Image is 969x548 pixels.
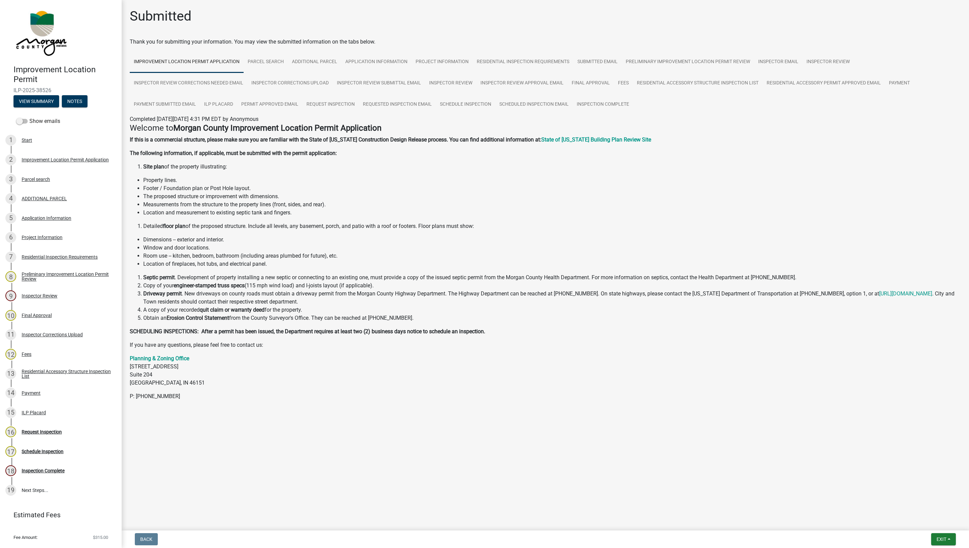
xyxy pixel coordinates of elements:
a: Fees [614,73,633,94]
p: [STREET_ADDRESS] Suite 204 [GEOGRAPHIC_DATA], IN 46151 [130,355,961,387]
a: Inspector Review Corrections Needed Email [130,73,247,94]
div: 7 [5,252,16,262]
a: Planning & Zoning Office [130,355,189,362]
button: Notes [62,95,88,107]
div: 6 [5,232,16,243]
div: Thank you for submitting your information. You may view the submitted information on the tabs below. [130,38,961,46]
li: Property lines. [143,176,961,184]
div: 5 [5,213,16,224]
div: 12 [5,349,16,360]
strong: engineer-stamped truss specs [174,282,245,289]
strong: SCHEDULING INSPECTIONS: After a permit has been issued, the Department requires at least two (2) ... [130,328,485,335]
div: 3 [5,174,16,185]
a: Payment Submitted Email [130,94,200,115]
div: Inspector Review [22,293,57,298]
div: ADDITIONAL PARCEL [22,196,67,201]
div: Schedule Inspection [22,449,64,454]
p: P: [PHONE_NUMBER] [130,392,961,400]
div: 16 [5,426,16,437]
a: Inspector Email [754,51,802,73]
a: Request Inspection [302,94,359,115]
div: 2 [5,154,16,165]
li: A copy of your recorded for the property. [143,306,961,314]
span: Fee Amount: [14,535,38,540]
div: 13 [5,368,16,379]
a: Improvement Location Permit Application [130,51,244,73]
wm-modal-confirm: Notes [62,99,88,104]
strong: The following information, if applicable, must be submitted with the permit application: [130,150,337,156]
button: Exit [931,533,956,545]
a: Residential Inspection Requirements [473,51,573,73]
li: . New driveways on county roads must obtain a driveway permit from the Morgan County Highway Depa... [143,290,961,306]
button: Back [135,533,158,545]
div: Request Inspection [22,429,62,434]
a: Final Approval [568,73,614,94]
img: Morgan County, Indiana [14,7,68,58]
li: of the property illustrating: [143,163,961,171]
div: 8 [5,271,16,282]
strong: Septic permit [143,274,175,281]
li: Obtain an from the County Surveyor's Office. They can be reached at [PHONE_NUMBER]. [143,314,961,322]
a: Residential Accessory Structure Inspection List [633,73,763,94]
div: 1 [5,135,16,146]
h1: Submitted [130,8,192,24]
li: . Development of property installing a new septic or connecting to an existing one, must provide ... [143,273,961,282]
div: Preliminary Improvement Location Permit Review [22,272,111,281]
div: Application Information [22,216,71,220]
li: Detailed of the proposed structure. Include all levels, any basement, porch, and patio with a roo... [143,222,961,230]
div: Parcel search [22,177,50,182]
a: Inspector Review [425,73,476,94]
strong: Erosion Control Statement [167,315,229,321]
li: Copy of your (115 mph wind load) and I-joists layout (if applicable). [143,282,961,290]
a: Inspection Complete [573,94,633,115]
a: Inspector Review Approval Email [476,73,568,94]
div: 17 [5,446,16,457]
a: Residential Accessory Permit Approved Email [763,73,885,94]
div: Start [22,138,32,142]
a: [URL][DOMAIN_NAME] [879,290,932,297]
wm-modal-confirm: Summary [14,99,59,104]
a: Inspector Review Submittal Email [333,73,425,94]
li: Footer / Foundation plan or Post Hole layout. [143,184,961,192]
div: 4 [5,193,16,204]
span: ILP-2025-38526 [14,87,108,94]
div: 18 [5,465,16,476]
span: $315.00 [93,535,108,540]
a: State of [US_STATE] Building Plan Review Site [541,136,651,143]
strong: quit claim or warranty deed [200,307,265,313]
span: Completed [DATE][DATE] 4:31 PM EDT by Anonymous [130,116,258,122]
strong: Site plan [143,163,164,170]
p: If you have any questions, please feel free to contact us: [130,341,961,349]
a: Inspector Corrections Upload [247,73,333,94]
div: Residential Inspection Requirements [22,255,98,259]
div: Final Approval [22,313,52,318]
h4: Improvement Location Permit [14,65,116,84]
li: The proposed structure or improvement with dimensions. [143,192,961,201]
div: 9 [5,290,16,301]
a: Parcel search [244,51,288,73]
a: Permit Approved Email [237,94,302,115]
a: Requested Inspection Email [359,94,436,115]
div: Inspection Complete [22,468,65,473]
a: Inspector Review [802,51,854,73]
li: Location and measurement to existing septic tank and fingers. [143,209,961,217]
a: ADDITIONAL PARCEL [288,51,341,73]
li: Room use -- kitchen, bedroom, bathroom (including areas plumbed for future), etc. [143,252,961,260]
div: 19 [5,485,16,496]
div: Improvement Location Permit Application [22,157,109,162]
a: Submitted Email [573,51,622,73]
a: Preliminary Improvement Location Permit Review [622,51,754,73]
div: Payment [22,391,41,395]
a: Schedule Inspection [436,94,495,115]
a: Estimated Fees [5,508,111,522]
a: Payment [885,73,914,94]
div: 11 [5,329,16,340]
div: Residential Accessory Structure Inspection List [22,369,111,379]
strong: Morgan County Improvement Location Permit Application [173,123,381,133]
li: Window and door locations. [143,244,961,252]
a: Scheduled Inspection Email [495,94,573,115]
label: Show emails [16,117,60,125]
strong: If this is a commercial structure, please make sure you are familiar with the State of [US_STATE]... [130,136,541,143]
